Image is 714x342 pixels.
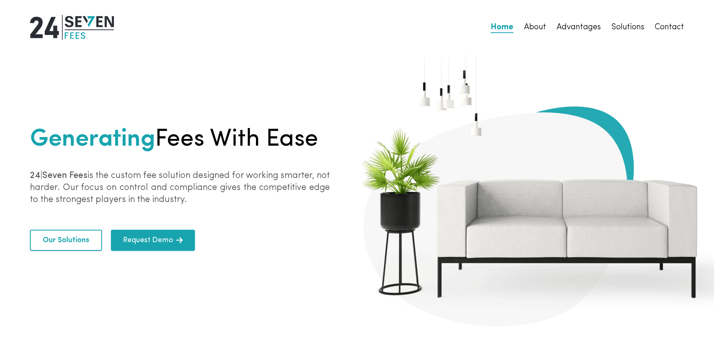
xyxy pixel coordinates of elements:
b: Generating [30,128,155,152]
img: 24|Seven Fees banner desk [348,36,714,337]
button: Request Demo [111,230,195,251]
button: Our Solutions [30,230,102,251]
a: Advantages [557,22,601,33]
p: is the custom fee solution designed for working smarter, not harder. Our focus on control and com... [30,170,330,206]
a: About [524,22,546,33]
a: Home [491,22,513,33]
a: Solutions [611,22,644,33]
a: Contact [655,22,684,33]
img: 24|Seven Fees Logo [30,15,114,40]
b: 24|Seven Fees [30,171,87,180]
h1: Fees with ease [30,122,330,158]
